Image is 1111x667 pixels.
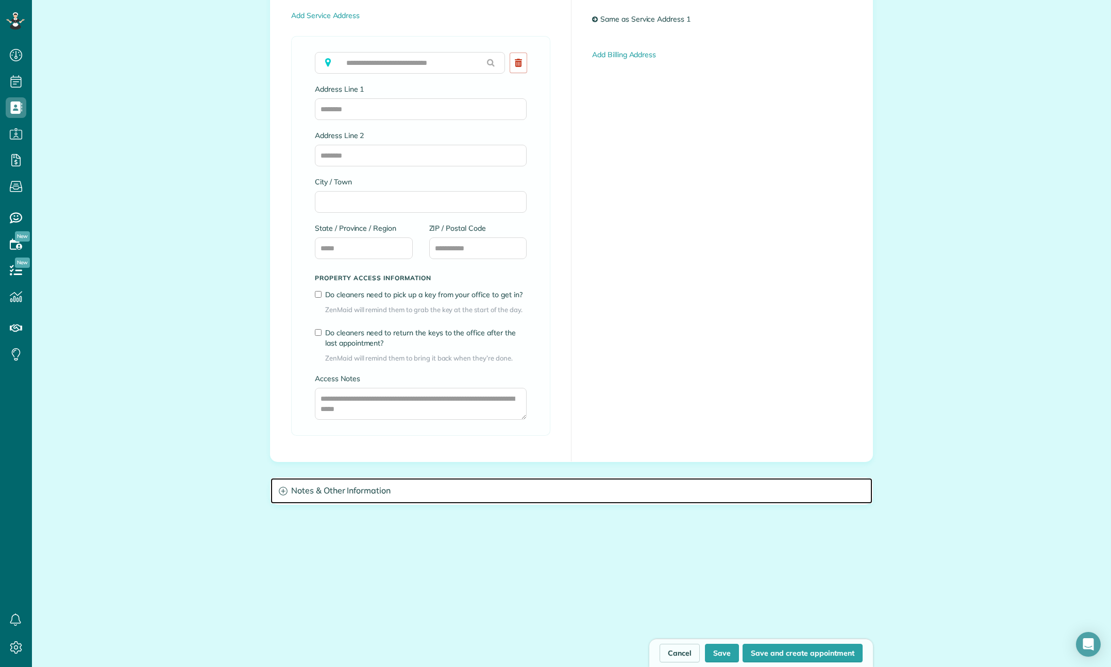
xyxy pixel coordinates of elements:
a: Add Billing Address [592,50,656,59]
a: Same as Service Address 1 [598,10,698,29]
label: ZIP / Postal Code [429,223,527,233]
input: Do cleaners need to pick up a key from your office to get in? [315,291,322,298]
a: Notes & Other Information [271,478,872,504]
label: Do cleaners need to pick up a key from your office to get in? [325,289,527,300]
label: Address Line 2 [315,130,527,141]
span: New [15,231,30,242]
label: Do cleaners need to return the keys to the office after the last appointment? [325,328,527,348]
label: Access Notes [315,373,527,384]
label: Address Line 1 [315,84,527,94]
input: Do cleaners need to return the keys to the office after the last appointment? [315,329,322,336]
div: Open Intercom Messenger [1076,632,1101,657]
span: ZenMaid will remind them to grab the key at the start of the day. [325,305,527,315]
button: Save [705,644,739,662]
button: Save and create appointment [743,644,863,662]
label: State / Province / Region [315,223,413,233]
a: Cancel [660,644,700,662]
label: City / Town [315,177,527,187]
h5: Property access information [315,275,527,281]
span: New [15,258,30,268]
span: ZenMaid will remind them to bring it back when they’re done. [325,353,527,363]
a: Add Service Address [291,11,360,20]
